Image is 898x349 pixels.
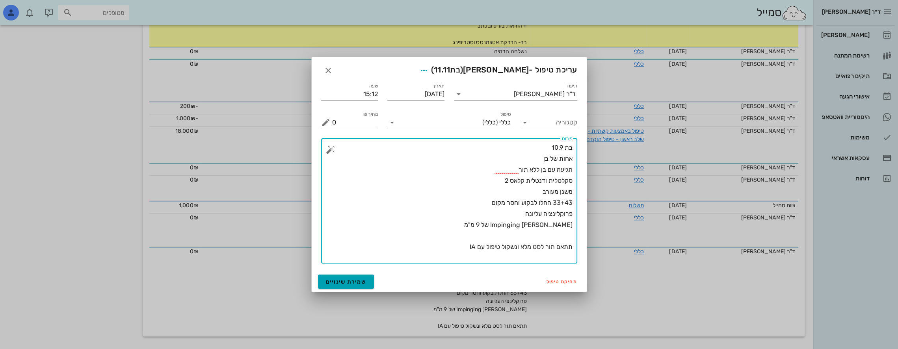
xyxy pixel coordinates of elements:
[543,276,580,287] button: מחיקת טיפול
[326,278,366,285] span: שמירת שינויים
[434,65,450,74] span: 11.11
[463,65,529,74] span: [PERSON_NAME]
[432,83,444,89] label: תאריך
[318,275,374,289] button: שמירת שינויים
[482,119,498,126] span: (כללי)
[562,136,573,142] label: פירוט
[499,119,511,126] span: כללי
[454,88,577,100] div: תיעודד"ר [PERSON_NAME]
[363,111,378,117] label: מחיר ₪
[566,83,577,89] label: תיעוד
[500,111,511,117] label: טיפול
[321,118,331,127] button: מחיר ₪ appended action
[369,83,378,89] label: שעה
[547,279,577,284] span: מחיקת טיפול
[417,63,577,78] span: עריכת טיפול -
[431,65,463,74] span: (בת )
[514,91,576,98] div: ד"ר [PERSON_NAME]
